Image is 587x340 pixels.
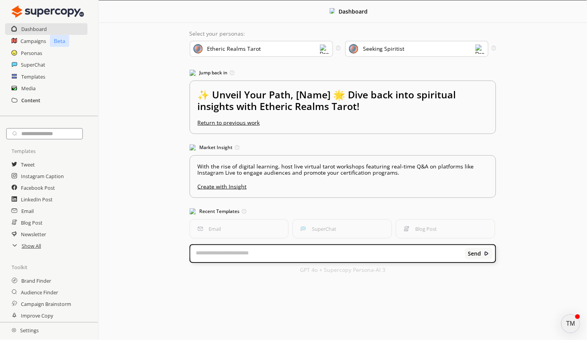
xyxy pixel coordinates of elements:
p: With the rise of digital learning, host live virtual tarot workshops featuring real-time Q&A on p... [198,163,488,176]
a: Tweet [21,159,35,170]
a: Simplify Copy [21,321,52,333]
p: Beta [50,35,69,47]
div: Etheric Realms Tarot [207,46,261,52]
a: Show All [22,240,41,252]
img: SuperChat [301,226,306,232]
img: Market Insight [190,144,196,151]
img: Close [12,4,84,19]
img: Popular Templates [190,208,196,215]
a: Blog Post [21,217,43,228]
p: GPT 4o + Supercopy Persona-AI 3 [300,267,386,273]
button: atlas-launcher [561,314,580,333]
h3: Recent Templates [190,206,496,217]
u: Return to previous work [198,119,260,126]
h2: ✨ Unveil Your Path, [Name] 🌟 Dive back into spiritual insights with Etheric Realms Tarot! [198,89,488,120]
a: SuperChat [21,59,45,70]
a: Improve Copy [21,310,53,321]
a: Templates [21,71,45,82]
div: Seeking Spiritist [363,46,405,52]
a: LinkedIn Post [21,194,53,205]
img: Close [12,328,16,333]
a: Email [21,205,34,217]
h3: Jump back in [190,67,496,79]
a: Campaign Brainstorm [21,298,71,310]
u: Create with Insight [198,180,488,190]
img: Blog Post [404,226,409,232]
b: Dashboard [339,8,368,15]
b: Send [468,251,481,257]
button: EmailEmail [190,219,289,239]
button: SuperChatSuperChat [293,219,392,239]
img: Jump Back In [190,70,196,76]
a: Personas [21,47,42,59]
a: Instagram Caption [21,170,64,182]
img: Close [330,8,335,14]
img: Close [484,251,489,256]
img: Dropdown Icon [320,45,329,54]
img: Audience Icon [349,44,358,53]
a: Brand Finder [21,275,51,287]
img: Tooltip Icon [336,46,341,50]
p: Select your personas: [190,31,496,37]
img: Tooltip Icon [235,145,240,150]
a: Facebook Post [21,182,55,194]
img: Email [198,226,203,232]
a: Newsletter [21,228,46,240]
img: Tooltip Icon [230,70,234,75]
a: Content [21,94,40,106]
a: Dashboard [21,23,47,35]
img: Brand Icon [193,44,203,53]
button: Blog PostBlog Post [396,219,495,239]
a: Media [21,82,36,94]
h3: Market Insight [190,142,496,153]
img: Dropdown Icon [476,45,485,54]
a: Campaigns [21,35,46,47]
a: Audience Finder [21,287,58,298]
img: Tooltip Icon [242,209,246,214]
img: Tooltip Icon [492,46,496,50]
div: atlas-message-author-avatar [561,314,580,333]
